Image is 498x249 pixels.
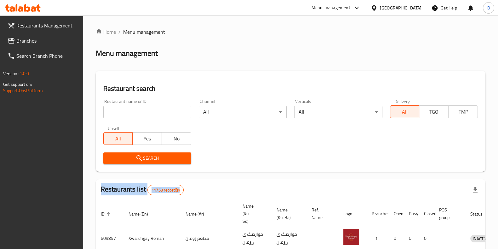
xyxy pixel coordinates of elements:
button: TGO [419,105,449,118]
li: / [118,28,121,36]
span: Name (En) [129,210,156,218]
button: All [103,132,133,145]
button: No [162,132,191,145]
button: All [390,105,420,118]
button: TMP [448,105,478,118]
span: Search Branch Phone [16,52,78,60]
span: Get support on: [3,80,32,88]
div: Export file [468,182,483,198]
span: Status [470,210,491,218]
div: [GEOGRAPHIC_DATA] [380,4,421,11]
th: Open [389,200,404,227]
h2: Menu management [96,48,158,58]
h2: Restaurants list [101,185,184,195]
span: Branches [16,37,78,44]
span: All [393,107,417,116]
a: Branches [3,33,83,48]
a: Support.OpsPlatform [3,86,43,95]
div: Menu-management [312,4,350,12]
a: Home [96,28,116,36]
span: Ref. Name [312,206,331,221]
span: Restaurants Management [16,22,78,29]
span: Version: [3,69,19,78]
div: Total records count [147,185,184,195]
span: Name (Ku-Ba) [277,206,299,221]
button: Search [103,152,191,164]
img: Xwardngay Roman [343,229,359,245]
span: POS group [439,206,458,221]
span: All [106,134,130,143]
span: Name (Ar) [186,210,212,218]
label: Upsell [108,126,119,130]
input: Search for restaurant name or ID.. [103,106,191,118]
span: 1.0.0 [20,69,29,78]
span: Search [108,154,186,162]
th: Logo [338,200,367,227]
div: All [294,106,382,118]
span: D [487,4,490,11]
th: Busy [404,200,419,227]
span: ID [101,210,113,218]
span: INACTIVE [470,235,492,242]
div: INACTIVE [470,235,492,242]
a: Search Branch Phone [3,48,83,63]
span: TMP [451,107,475,116]
span: Name (Ku-So) [243,202,264,225]
th: Closed [419,200,434,227]
span: Menu management [123,28,165,36]
a: Restaurants Management [3,18,83,33]
span: Yes [135,134,159,143]
span: TGO [422,107,446,116]
div: All [199,106,287,118]
nav: breadcrumb [96,28,485,36]
button: Yes [132,132,162,145]
span: 11759 record(s) [148,187,183,193]
h2: Restaurant search [103,84,478,93]
span: No [164,134,189,143]
th: Branches [367,200,389,227]
label: Delivery [394,99,410,104]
